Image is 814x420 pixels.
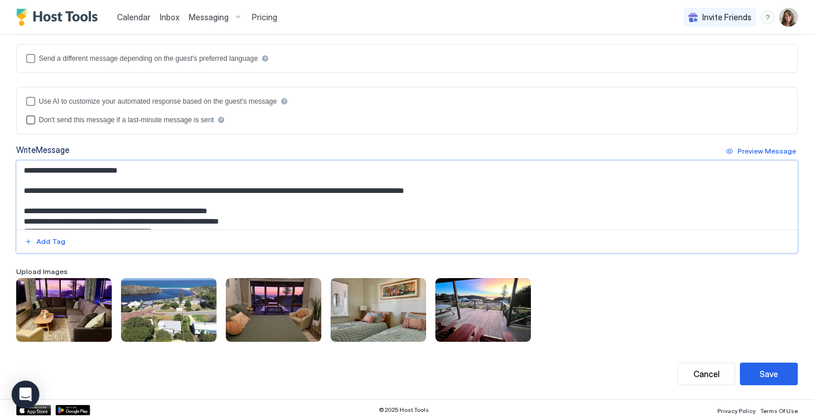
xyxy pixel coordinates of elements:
div: View image [435,278,531,342]
div: User profile [779,8,798,27]
div: Cancel [694,368,720,380]
span: © 2025 Host Tools [379,406,429,414]
div: Don't send this message if a last-minute message is sent [39,116,214,124]
div: menu [761,10,775,24]
span: Pricing [252,12,277,23]
button: Cancel [677,363,735,385]
a: Terms Of Use [760,404,798,416]
a: Google Play Store [56,405,90,415]
a: Inbox [160,11,179,23]
span: Inbox [160,12,179,22]
div: useAI [26,97,788,106]
div: View image [226,278,321,342]
div: Open Intercom Messenger [12,381,39,408]
div: Add Tag [36,236,65,247]
span: Calendar [117,12,151,22]
a: Host Tools Logo [16,9,103,26]
span: Terms Of Use [760,407,798,414]
div: Write Message [16,144,69,156]
div: disableIfLastMinute [26,115,788,125]
div: View image [16,278,112,342]
span: Messaging [189,12,229,23]
a: Privacy Policy [717,404,756,416]
div: View image [121,278,217,342]
div: languagesEnabled [26,54,788,63]
a: Calendar [117,11,151,23]
button: Save [740,363,798,385]
button: Add Tag [23,235,67,249]
div: View image [331,278,426,342]
button: Preview Message [724,144,798,158]
a: App Store [16,405,51,415]
div: Save [760,368,778,380]
textarea: Input Field [17,161,797,229]
span: Upload Images [16,267,68,276]
div: Preview Message [738,146,796,156]
span: Privacy Policy [717,407,756,414]
span: Invite Friends [702,12,751,23]
div: Send a different message depending on the guest's preferred language [39,54,258,63]
div: Use AI to customize your automated response based on the guest's message [39,97,277,105]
